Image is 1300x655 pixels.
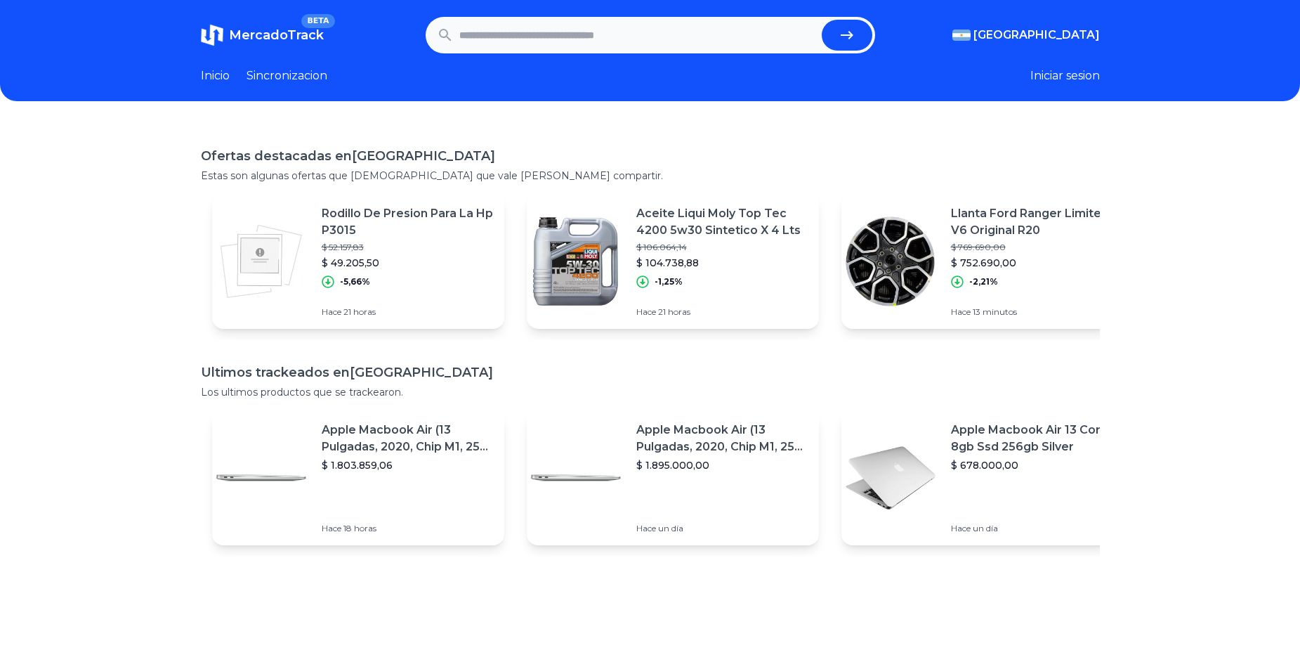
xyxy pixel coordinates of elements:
p: $ 678.000,00 [951,458,1122,472]
p: $ 1.803.859,06 [322,458,493,472]
p: Aceite Liqui Moly Top Tec 4200 5w30 Sintetico X 4 Lts [636,205,808,239]
img: Featured image [212,212,310,311]
p: Hace 21 horas [636,306,808,318]
p: -1,25% [655,276,683,287]
button: Iniciar sesion [1030,67,1100,84]
h1: Ultimos trackeados en [GEOGRAPHIC_DATA] [201,363,1100,382]
p: Rodillo De Presion Para La Hp P3015 [322,205,493,239]
p: $ 1.895.000,00 [636,458,808,472]
button: [GEOGRAPHIC_DATA] [952,27,1100,44]
img: Featured image [527,429,625,527]
a: Featured imageAceite Liqui Moly Top Tec 4200 5w30 Sintetico X 4 Lts$ 106.064,14$ 104.738,88-1,25%... [527,194,819,329]
p: $ 106.064,14 [636,242,808,253]
p: $ 752.690,00 [951,256,1122,270]
img: Featured image [212,429,310,527]
a: Featured imageApple Macbook Air (13 Pulgadas, 2020, Chip M1, 256 Gb De Ssd, 8 Gb De Ram) - Plata$... [212,410,504,545]
p: Hace 18 horas [322,523,493,534]
a: Featured imageRodillo De Presion Para La Hp P3015$ 52.157,83$ 49.205,50-5,66%Hace 21 horas [212,194,504,329]
a: Featured imageLlanta Ford Ranger Limited V6 Original R20$ 769.690,00$ 752.690,00-2,21%Hace 13 min... [841,194,1134,329]
span: [GEOGRAPHIC_DATA] [973,27,1100,44]
p: $ 52.157,83 [322,242,493,253]
a: MercadoTrackBETA [201,24,324,46]
a: Featured imageApple Macbook Air 13 Core I5 8gb Ssd 256gb Silver$ 678.000,00Hace un día [841,410,1134,545]
p: -5,66% [340,276,370,287]
span: MercadoTrack [229,27,324,43]
img: Featured image [527,212,625,311]
img: Argentina [952,30,971,41]
img: Featured image [841,429,940,527]
p: $ 49.205,50 [322,256,493,270]
p: Los ultimos productos que se trackearon. [201,385,1100,399]
p: Estas son algunas ofertas que [DEMOGRAPHIC_DATA] que vale [PERSON_NAME] compartir. [201,169,1100,183]
img: MercadoTrack [201,24,223,46]
p: Llanta Ford Ranger Limited V6 Original R20 [951,205,1122,239]
p: $ 104.738,88 [636,256,808,270]
a: Featured imageApple Macbook Air (13 Pulgadas, 2020, Chip M1, 256 Gb De Ssd, 8 Gb De Ram) - Plata$... [527,410,819,545]
a: Inicio [201,67,230,84]
p: Hace 21 horas [322,306,493,318]
a: Sincronizacion [247,67,327,84]
p: Apple Macbook Air (13 Pulgadas, 2020, Chip M1, 256 Gb De Ssd, 8 Gb De Ram) - Plata [322,422,493,455]
p: Hace un día [951,523,1122,534]
p: Hace 13 minutos [951,306,1122,318]
img: Featured image [841,212,940,311]
p: Hace un día [636,523,808,534]
p: -2,21% [969,276,998,287]
p: Apple Macbook Air 13 Core I5 8gb Ssd 256gb Silver [951,422,1122,455]
p: $ 769.690,00 [951,242,1122,253]
h1: Ofertas destacadas en [GEOGRAPHIC_DATA] [201,146,1100,166]
span: BETA [301,14,334,28]
p: Apple Macbook Air (13 Pulgadas, 2020, Chip M1, 256 Gb De Ssd, 8 Gb De Ram) - Plata [636,422,808,455]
